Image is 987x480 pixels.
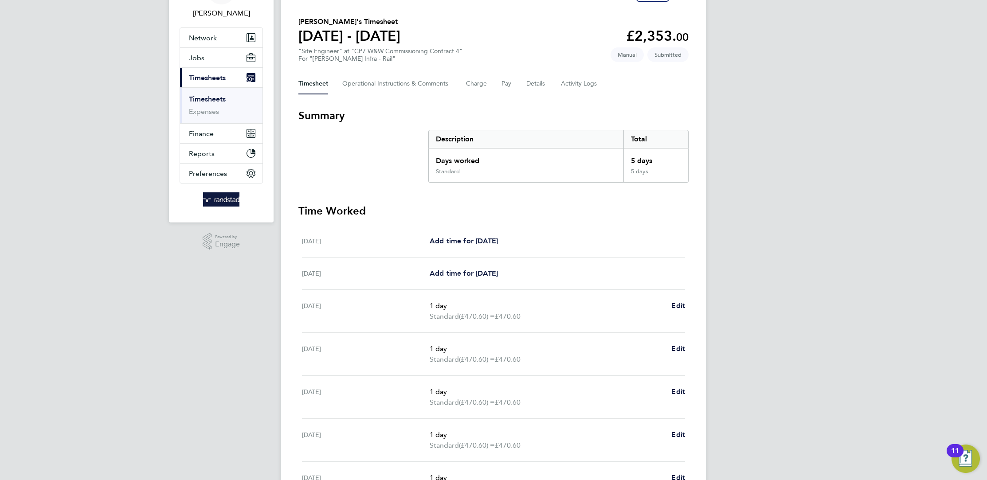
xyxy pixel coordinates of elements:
[189,107,219,116] a: Expenses
[647,47,689,62] span: This timesheet is Submitted.
[526,73,547,94] button: Details
[298,109,689,123] h3: Summary
[298,47,462,62] div: "Site Engineer" at "CP7 W&W Commissioning Contract 4"
[623,168,688,182] div: 5 days
[495,312,521,320] span: £470.60
[302,300,430,322] div: [DATE]
[671,344,685,353] span: Edit
[951,451,959,462] div: 11
[671,300,685,311] a: Edit
[180,144,262,163] button: Reports
[495,355,521,363] span: £470.60
[180,8,263,19] span: Audwin Cheung
[180,192,263,207] a: Go to home page
[180,28,262,47] button: Network
[430,300,664,311] p: 1 day
[298,16,400,27] h2: [PERSON_NAME]'s Timesheet
[459,312,495,320] span: (£470.60) =
[495,441,521,449] span: £470.60
[676,31,689,43] span: 00
[671,430,685,439] span: Edit
[430,268,498,279] a: Add time for [DATE]
[952,445,980,473] button: Open Resource Center, 11 new notifications
[430,386,664,397] p: 1 day
[302,268,430,279] div: [DATE]
[215,241,240,248] span: Engage
[501,73,512,94] button: Pay
[430,429,664,440] p: 1 day
[429,130,623,148] div: Description
[430,354,459,365] span: Standard
[623,148,688,168] div: 5 days
[428,130,689,183] div: Summary
[671,301,685,310] span: Edit
[342,73,452,94] button: Operational Instructions & Comments
[189,54,204,62] span: Jobs
[436,168,460,175] div: Standard
[302,386,430,408] div: [DATE]
[459,355,495,363] span: (£470.60) =
[298,204,689,218] h3: Time Worked
[626,27,689,44] app-decimal: £2,353.
[298,55,462,62] div: For "[PERSON_NAME] Infra - Rail"
[459,398,495,406] span: (£470.60) =
[466,73,487,94] button: Charge
[671,429,685,440] a: Edit
[302,343,430,365] div: [DATE]
[203,233,240,250] a: Powered byEngage
[623,130,688,148] div: Total
[189,95,226,103] a: Timesheets
[459,441,495,449] span: (£470.60) =
[180,164,262,183] button: Preferences
[203,192,240,207] img: randstad-logo-retina.png
[561,73,598,94] button: Activity Logs
[189,169,227,178] span: Preferences
[611,47,644,62] span: This timesheet was manually created.
[302,429,430,451] div: [DATE]
[180,87,262,123] div: Timesheets
[302,236,430,246] div: [DATE]
[671,387,685,396] span: Edit
[215,233,240,241] span: Powered by
[189,34,217,42] span: Network
[495,398,521,406] span: £470.60
[189,74,226,82] span: Timesheets
[430,440,459,451] span: Standard
[180,68,262,87] button: Timesheets
[430,269,498,277] span: Add time for [DATE]
[298,27,400,45] h1: [DATE] - [DATE]
[189,129,214,138] span: Finance
[671,386,685,397] a: Edit
[430,237,498,245] span: Add time for [DATE]
[429,148,623,168] div: Days worked
[430,343,664,354] p: 1 day
[298,73,328,94] button: Timesheet
[189,149,215,158] span: Reports
[430,311,459,322] span: Standard
[180,124,262,143] button: Finance
[430,236,498,246] a: Add time for [DATE]
[430,397,459,408] span: Standard
[671,343,685,354] a: Edit
[180,48,262,67] button: Jobs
